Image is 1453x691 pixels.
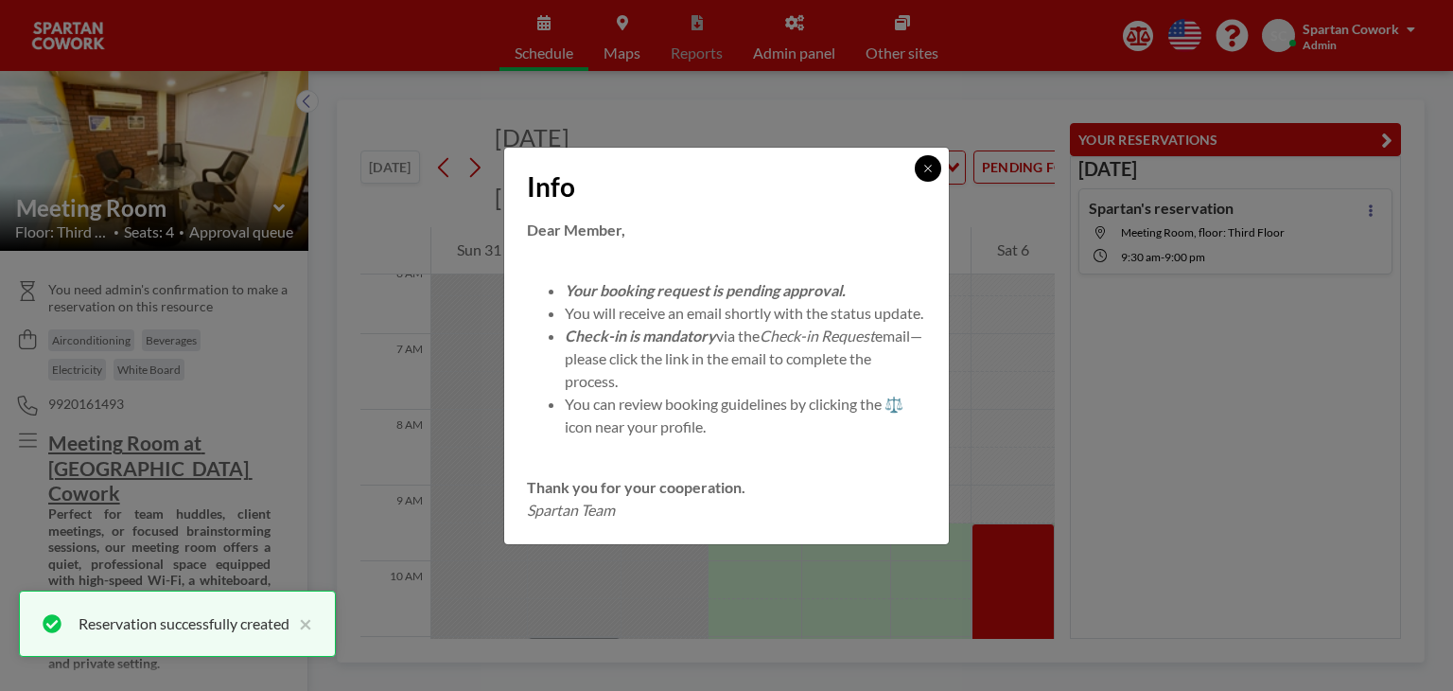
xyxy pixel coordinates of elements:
li: via the email—please click the link in the email to complete the process. [565,325,926,393]
li: You will receive an email shortly with the status update. [565,302,926,325]
strong: Thank you for your cooperation. [527,478,745,496]
span: Info [527,170,575,204]
div: Reservation successfully created [79,612,289,635]
li: You can review booking guidelines by clicking the ⚖️ icon near your profile. [565,393,926,438]
em: Your booking request is pending approval. [565,281,846,299]
em: Check-in is mandatory [565,327,716,345]
em: Check-in Request [760,327,875,345]
button: close [289,612,312,635]
em: Spartan Team [527,501,615,519]
strong: Dear Member, [527,221,625,239]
